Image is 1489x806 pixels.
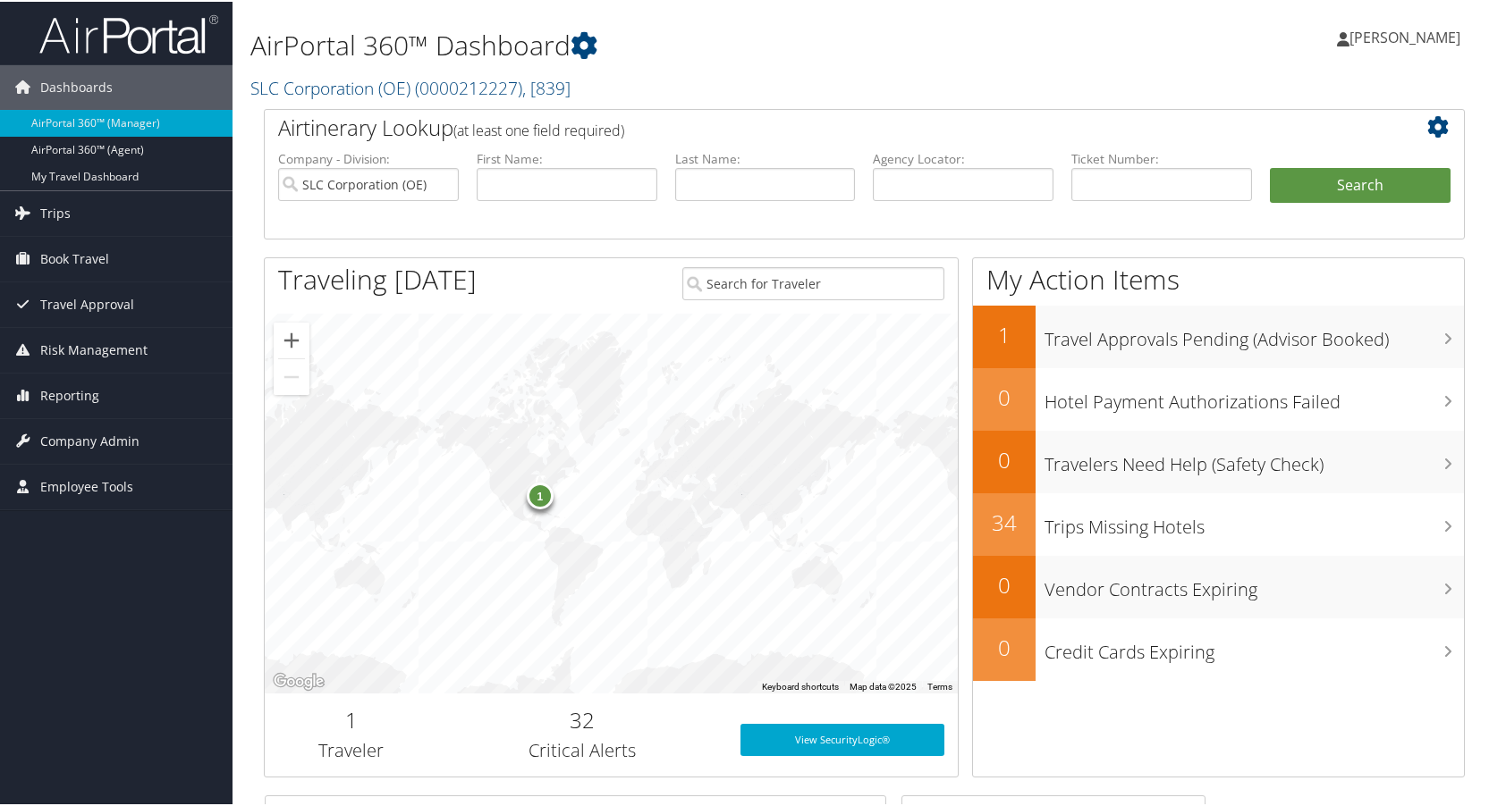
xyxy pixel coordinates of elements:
h1: My Action Items [973,259,1464,297]
span: (at least one field required) [453,119,624,139]
button: Keyboard shortcuts [762,679,839,692]
span: Reporting [40,372,99,416]
h2: 1 [278,703,425,734]
a: View SecurityLogic® [740,722,944,754]
span: Trips [40,189,71,234]
img: Google [269,668,328,692]
h2: 1 [973,318,1036,348]
button: Search [1270,166,1451,202]
h3: Credit Cards Expiring [1045,629,1464,663]
img: airportal-logo.png [39,12,218,54]
span: Employee Tools [40,463,133,508]
label: Company - Division: [278,148,459,166]
input: Search for Traveler [682,265,944,298]
a: [PERSON_NAME] [1337,9,1478,63]
h3: Vendor Contracts Expiring [1045,567,1464,600]
h3: Travel Approvals Pending (Advisor Booked) [1045,316,1464,350]
h2: 32 [452,703,714,734]
span: Company Admin [40,417,140,462]
h3: Traveler [278,736,425,761]
h3: Hotel Payment Authorizations Failed [1045,379,1464,413]
h2: 0 [973,631,1036,661]
span: ( 0000212227 ) [415,74,522,98]
a: Open this area in Google Maps (opens a new window) [269,668,328,692]
span: Book Travel [40,235,109,280]
span: Risk Management [40,326,148,371]
span: , [ 839 ] [522,74,571,98]
label: Agency Locator: [873,148,1053,166]
h2: 0 [973,443,1036,474]
a: 0Vendor Contracts Expiring [973,554,1464,617]
button: Zoom in [274,321,309,357]
h3: Travelers Need Help (Safety Check) [1045,441,1464,475]
span: Dashboards [40,63,113,108]
a: 34Trips Missing Hotels [973,491,1464,554]
h2: 34 [973,506,1036,536]
a: Terms (opens in new tab) [927,680,952,690]
h3: Critical Alerts [452,736,714,761]
span: Map data ©2025 [850,680,917,690]
h1: Traveling [DATE] [278,259,477,297]
a: 0Hotel Payment Authorizations Failed [973,366,1464,429]
h3: Trips Missing Hotels [1045,504,1464,538]
a: 0Credit Cards Expiring [973,617,1464,679]
h2: 0 [973,381,1036,411]
label: Ticket Number: [1071,148,1252,166]
label: First Name: [477,148,657,166]
span: [PERSON_NAME] [1349,26,1460,46]
a: 1Travel Approvals Pending (Advisor Booked) [973,304,1464,366]
h1: AirPortal 360™ Dashboard [250,25,1069,63]
span: Travel Approval [40,281,134,325]
button: Zoom out [274,357,309,393]
label: Last Name: [675,148,856,166]
a: SLC Corporation (OE) [250,74,571,98]
a: 0Travelers Need Help (Safety Check) [973,429,1464,491]
h2: 0 [973,568,1036,599]
h2: Airtinerary Lookup [278,111,1350,141]
div: 1 [527,481,554,508]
